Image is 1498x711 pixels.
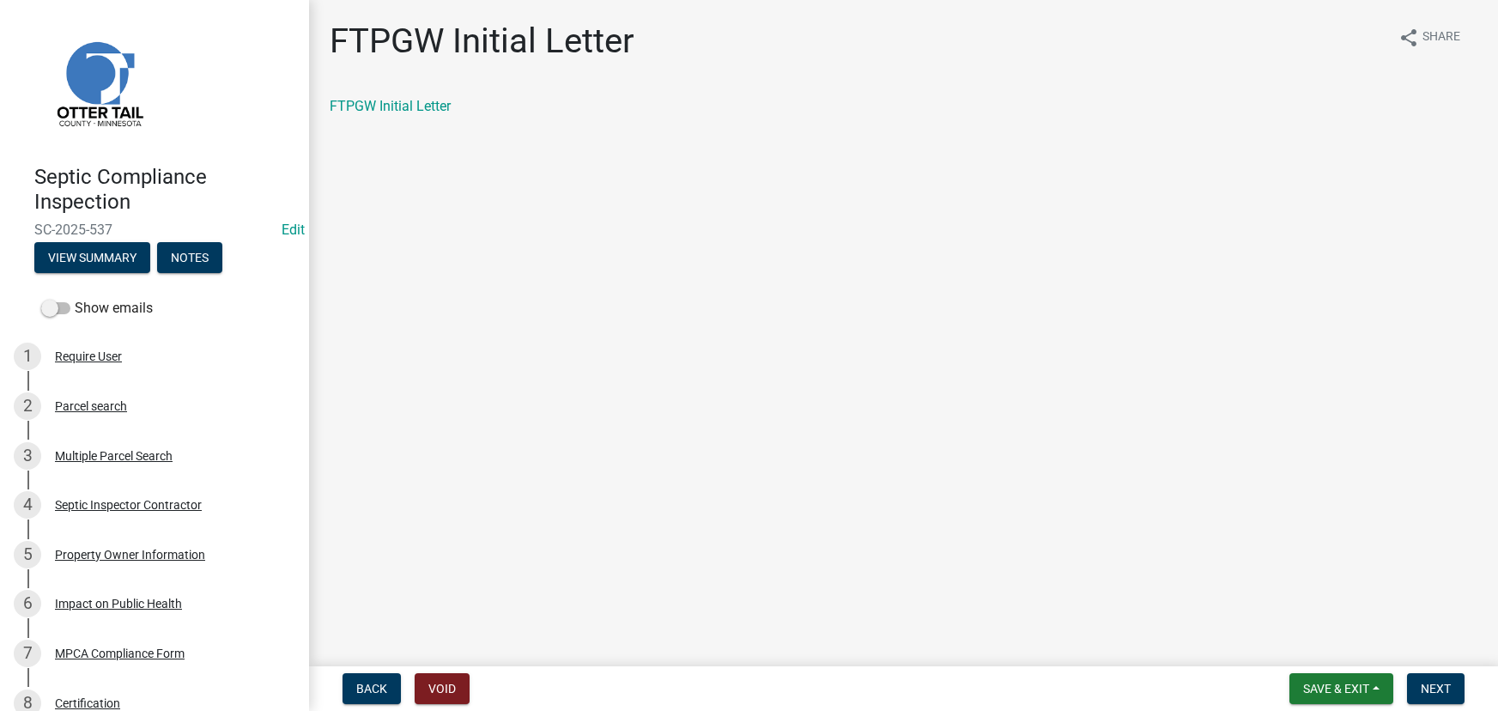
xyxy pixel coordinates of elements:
[415,673,470,704] button: Void
[55,450,173,462] div: Multiple Parcel Search
[41,298,153,319] label: Show emails
[55,598,182,610] div: Impact on Public Health
[330,21,634,62] h1: FTPGW Initial Letter
[34,252,150,265] wm-modal-confirm: Summary
[14,491,41,519] div: 4
[14,392,41,420] div: 2
[282,222,305,238] wm-modal-confirm: Edit Application Number
[55,499,202,511] div: Septic Inspector Contractor
[34,18,163,147] img: Otter Tail County, Minnesota
[1421,682,1451,696] span: Next
[55,400,127,412] div: Parcel search
[1289,673,1393,704] button: Save & Exit
[282,222,305,238] a: Edit
[157,252,222,265] wm-modal-confirm: Notes
[330,98,451,114] a: FTPGW Initial Letter
[14,343,41,370] div: 1
[14,541,41,568] div: 5
[55,697,120,709] div: Certification
[157,242,222,273] button: Notes
[14,640,41,667] div: 7
[14,442,41,470] div: 3
[1303,682,1369,696] span: Save & Exit
[1407,673,1465,704] button: Next
[14,590,41,617] div: 6
[1422,27,1460,48] span: Share
[34,222,275,238] span: SC-2025-537
[55,647,185,659] div: MPCA Compliance Form
[34,165,295,215] h4: Septic Compliance Inspection
[1398,27,1419,48] i: share
[55,350,122,362] div: Require User
[1385,21,1474,54] button: shareShare
[356,682,387,696] span: Back
[343,673,401,704] button: Back
[55,549,205,561] div: Property Owner Information
[34,242,150,273] button: View Summary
